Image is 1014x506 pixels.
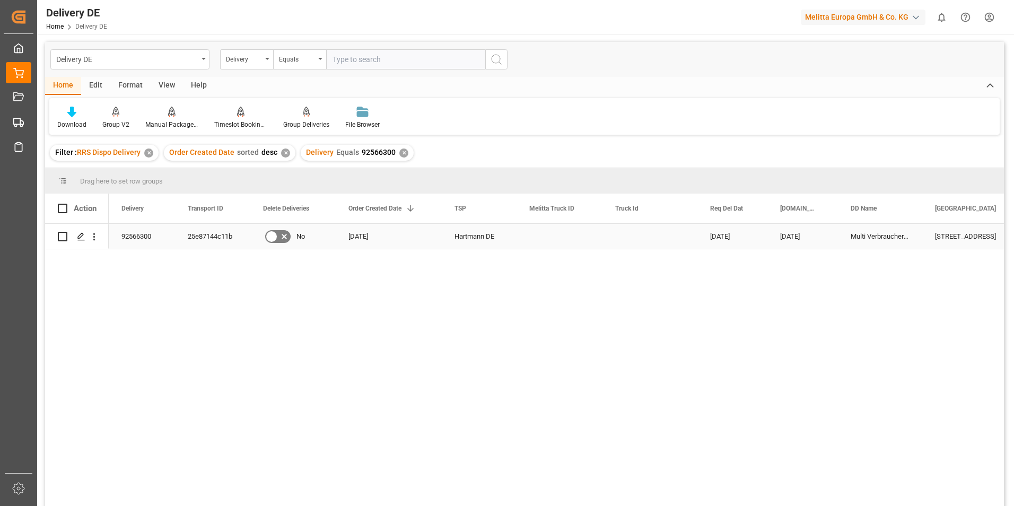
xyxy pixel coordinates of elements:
[175,224,250,249] div: 25e87144c11b
[74,204,97,213] div: Action
[81,77,110,95] div: Edit
[45,77,81,95] div: Home
[336,224,442,249] div: [DATE]
[780,205,816,212] span: [DOMAIN_NAME] Dat
[80,177,163,185] span: Drag here to set row groups
[56,52,198,65] div: Delivery DE
[121,205,144,212] span: Delivery
[55,148,77,156] span: Filter :
[710,205,743,212] span: Req Del Dat
[145,120,198,129] div: Manual Package TypeDetermination
[362,148,396,156] span: 92566300
[454,205,466,212] span: TSP
[45,224,109,249] div: Press SPACE to select this row.
[281,149,290,158] div: ✕
[261,148,277,156] span: desc
[110,77,151,95] div: Format
[767,224,838,249] div: [DATE]
[46,23,64,30] a: Home
[273,49,326,69] button: open menu
[930,5,954,29] button: show 0 new notifications
[326,49,485,69] input: Type to search
[306,148,334,156] span: Delivery
[851,205,877,212] span: DD Name
[237,148,259,156] span: sorted
[296,224,305,249] span: No
[838,224,922,249] div: Multi Verbrauchermarkt
[697,224,767,249] div: [DATE]
[188,205,223,212] span: Transport ID
[801,10,925,25] div: Melitta Europa GmbH & Co. KG
[50,49,209,69] button: open menu
[183,77,215,95] div: Help
[485,49,508,69] button: search button
[615,205,639,212] span: Truck Id
[954,5,977,29] button: Help Center
[57,120,86,129] div: Download
[935,205,996,212] span: [GEOGRAPHIC_DATA]
[214,120,267,129] div: Timeslot Booking Report
[529,205,574,212] span: Melitta Truck ID
[263,205,309,212] span: Delete Deliveries
[77,148,141,156] span: RRS Dispo Delivery
[336,148,359,156] span: Equals
[348,205,401,212] span: Order Created Date
[399,149,408,158] div: ✕
[279,52,315,64] div: Equals
[144,149,153,158] div: ✕
[169,148,234,156] span: Order Created Date
[220,49,273,69] button: open menu
[345,120,380,129] div: File Browser
[442,224,517,249] div: Hartmann DE
[151,77,183,95] div: View
[46,5,107,21] div: Delivery DE
[801,7,930,27] button: Melitta Europa GmbH & Co. KG
[283,120,329,129] div: Group Deliveries
[109,224,175,249] div: 92566300
[102,120,129,129] div: Group V2
[226,52,262,64] div: Delivery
